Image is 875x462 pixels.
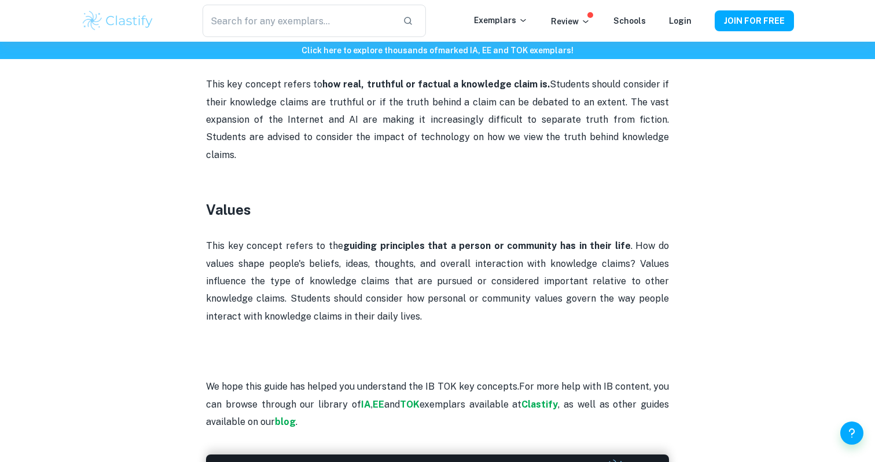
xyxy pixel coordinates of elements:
[2,44,873,57] h6: Click here to explore thousands of marked IA, EE and TOK exemplars !
[206,237,669,325] p: This key concept refers to the . How do values shape people's beliefs, ideas, thoughts, and overa...
[715,10,794,31] button: JOIN FOR FREE
[373,399,384,410] a: EE
[203,5,394,37] input: Search for any exemplars...
[840,421,863,445] button: Help and Feedback
[400,399,420,410] a: TOK
[81,9,155,32] img: Clastify logo
[474,14,528,27] p: Exemplars
[343,240,631,251] strong: guiding principles that a person or community has in their life
[322,79,550,90] strong: how real, truthful or factual a knowledge claim is.
[206,381,519,392] span: We hope this guide has helped you understand the IB TOK key concepts.
[613,16,646,25] a: Schools
[206,199,669,220] h3: Values
[551,15,590,28] p: Review
[275,416,296,427] a: blog
[669,16,692,25] a: Login
[521,399,558,410] a: Clastify
[361,399,371,410] a: IA
[206,378,669,431] p: For more help with IB content, you can browse through our library of , and exemplars available at...
[206,76,669,164] p: This key concept refers to Students should consider if their knowledge claims are truthful or if ...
